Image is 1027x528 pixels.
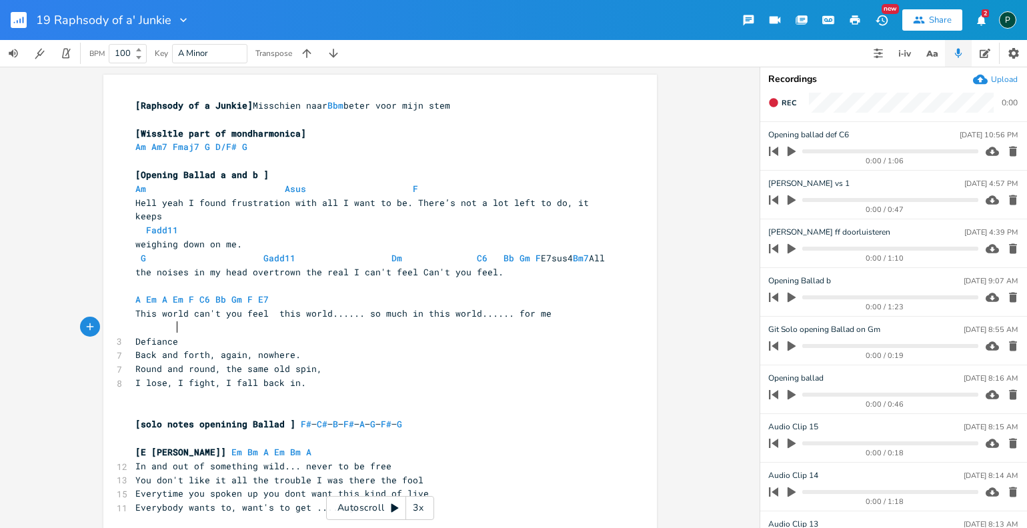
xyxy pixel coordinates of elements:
div: 0:00 / 1:10 [792,255,978,262]
div: 0:00 / 1:23 [792,303,978,311]
span: Defiance [135,335,178,347]
span: Misschien naar beter voor mijn stem [135,99,450,111]
span: Fmaj7 [173,141,199,153]
span: I lose, I fight, I fall back in. [135,377,306,389]
div: [DATE] 10:56 PM [960,131,1018,139]
span: Bbm [327,99,343,111]
span: G [242,141,247,153]
span: Dm [391,252,402,264]
span: F [247,293,253,305]
div: [DATE] 9:07 AM [964,277,1018,285]
div: 0:00 / 0:46 [792,401,978,408]
span: E7sus4 All the noises in my head overtrown the real I can't feel Can't you feel. [135,252,610,278]
span: Gm [520,252,530,264]
span: 19 Raphsody of a' Junkie [36,14,171,26]
div: Transpose [255,49,292,57]
div: 0:00 / 1:06 [792,157,978,165]
div: [DATE] 8:16 AM [964,375,1018,382]
span: Am [135,183,146,195]
span: [Opening Ballad a and b ] [135,169,269,181]
div: Share [929,14,952,26]
span: [E [PERSON_NAME]] [135,446,226,458]
span: [PERSON_NAME] ff doorluisteren [768,226,890,239]
span: Bb [503,252,514,264]
span: Rec [782,98,796,108]
span: Hell yeah I found frustration with all I want to be. There’s not a lot left to do, it keeps [135,197,594,223]
div: [DATE] 8:14 AM [964,472,1018,479]
div: 3x [406,496,430,520]
span: G [141,252,146,264]
span: Am [135,141,146,153]
div: [DATE] 4:39 PM [964,229,1018,236]
span: F [189,293,194,305]
div: 0:00 / 0:47 [792,206,978,213]
span: F# [381,418,391,430]
button: Upload [973,72,1018,87]
span: [PERSON_NAME] vs 1 [768,177,850,190]
span: Bm [290,446,301,458]
span: Am7 [151,141,167,153]
div: Recordings [768,75,1019,84]
span: This world can't you feel this world...... so much in this world...... for me [135,307,552,319]
span: – – – – – – – [135,418,402,430]
span: Audio Clip 14 [768,469,818,482]
div: 0:00 / 0:18 [792,449,978,457]
button: 2 [968,8,994,32]
span: D/F# [215,141,237,153]
div: 0:00 / 0:19 [792,352,978,359]
div: New [882,4,899,14]
span: Em [146,293,157,305]
span: You don't like it all the trouble I was there the fool [135,474,423,486]
span: Opening ballad [768,372,824,385]
span: weighing down on me. [135,238,242,250]
button: Share [902,9,962,31]
span: F [413,183,418,195]
div: [DATE] 4:57 PM [964,180,1018,187]
div: [DATE] 8:55 AM [964,326,1018,333]
span: A [263,446,269,458]
span: F# [343,418,354,430]
span: A [359,418,365,430]
div: [DATE] 8:13 AM [964,521,1018,528]
div: 0:00 [1002,99,1018,107]
span: Em [231,446,242,458]
span: Back and forth, again, nowhere. [135,349,301,361]
div: 2 [982,9,989,17]
button: P [999,5,1016,35]
button: New [868,8,895,32]
span: C6 [199,293,210,305]
span: Gm [231,293,242,305]
span: F [536,252,541,264]
span: E7 [258,293,269,305]
span: [Raphsody of a Junkie] [135,99,253,111]
div: 0:00 / 1:18 [792,498,978,505]
div: BPM [89,50,105,57]
span: F# [301,418,311,430]
span: [Wissltle part of mondharmonica] [135,127,306,139]
span: B [333,418,338,430]
span: A Minor [178,47,208,59]
span: Em [274,446,285,458]
span: Bm [247,446,258,458]
span: In and out of something wild... never to be free [135,460,391,472]
span: C# [317,418,327,430]
span: A [306,446,311,458]
span: Git Solo opening Ballad on Gm [768,323,880,336]
span: Round and round, the same old spin, [135,363,322,375]
span: Em [173,293,183,305]
span: Everytime you spoken up you dont want this kind of live [135,487,429,499]
div: Piepo [999,11,1016,29]
span: Fadd11 [146,224,178,236]
div: Autoscroll [326,496,434,520]
span: Opening ballad def C6 [768,129,849,141]
span: Asus [285,183,306,195]
div: Key [155,49,168,57]
div: Upload [991,74,1018,85]
button: Rec [763,92,802,113]
span: G [205,141,210,153]
span: [solo notes openining Ballad ] [135,418,295,430]
span: C6 [477,252,487,264]
span: Audio Clip 15 [768,421,818,433]
div: [DATE] 8:15 AM [964,423,1018,431]
span: Opening Ballad b [768,275,831,287]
